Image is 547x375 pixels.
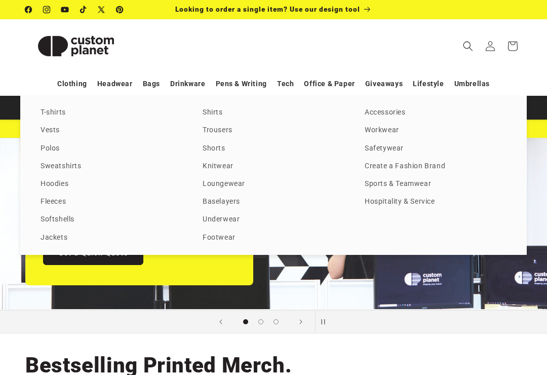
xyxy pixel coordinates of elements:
[170,75,205,93] a: Drinkware
[143,75,160,93] a: Bags
[175,5,360,13] span: Looking to order a single item? Use our design tool
[365,160,506,173] a: Create a Fashion Brand
[290,311,312,333] button: Next slide
[203,177,344,191] a: Loungewear
[203,160,344,173] a: Knitwear
[365,124,506,137] a: Workwear
[203,231,344,245] a: Footwear
[210,311,232,333] button: Previous slide
[97,75,133,93] a: Headwear
[365,195,506,209] a: Hospitality & Service
[41,213,182,227] a: Softshells
[41,231,182,245] a: Jackets
[454,75,490,93] a: Umbrellas
[43,241,143,265] a: Get a Quick Quote
[268,314,284,329] button: Load slide 3 of 3
[496,326,547,375] iframe: Chat Widget
[365,75,403,93] a: Giveaways
[41,160,182,173] a: Sweatshirts
[365,177,506,191] a: Sports & Teamwear
[413,75,444,93] a: Lifestyle
[25,23,127,69] img: Custom Planet
[41,124,182,137] a: Vests
[365,142,506,156] a: Safetywear
[203,195,344,209] a: Baselayers
[203,124,344,137] a: Trousers
[216,75,267,93] a: Pens & Writing
[41,142,182,156] a: Polos
[315,311,337,333] button: Pause slideshow
[277,75,294,93] a: Tech
[365,106,506,120] a: Accessories
[41,106,182,120] a: T-shirts
[203,142,344,156] a: Shorts
[41,177,182,191] a: Hoodies
[41,195,182,209] a: Fleeces
[304,75,355,93] a: Office & Paper
[57,75,87,93] a: Clothing
[238,314,253,329] button: Load slide 1 of 3
[203,213,344,227] a: Underwear
[203,106,344,120] a: Shirts
[457,35,479,57] summary: Search
[22,19,131,72] a: Custom Planet
[253,314,268,329] button: Load slide 2 of 3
